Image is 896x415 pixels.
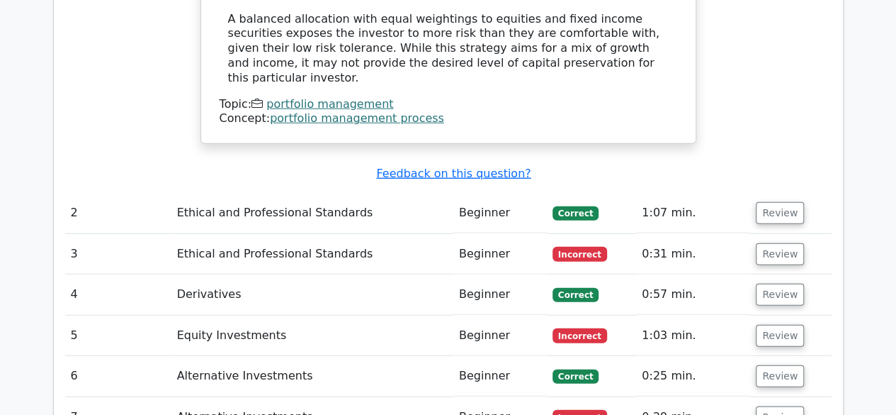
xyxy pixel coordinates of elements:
td: 1:03 min. [636,316,750,356]
span: Incorrect [552,247,607,261]
td: 3 [65,234,171,275]
span: Incorrect [552,328,607,343]
td: Derivatives [171,275,453,315]
td: Beginner [453,234,547,275]
td: Alternative Investments [171,356,453,397]
td: 0:31 min. [636,234,750,275]
div: Topic: [220,97,677,112]
td: 2 [65,193,171,233]
span: Correct [552,288,599,302]
td: Beginner [453,193,547,233]
td: Beginner [453,316,547,356]
a: portfolio management process [270,111,444,125]
button: Review [756,365,804,387]
td: 5 [65,316,171,356]
td: Ethical and Professional Standards [171,234,453,275]
td: 4 [65,275,171,315]
button: Review [756,243,804,265]
td: Beginner [453,356,547,397]
td: 1:07 min. [636,193,750,233]
button: Review [756,284,804,306]
button: Review [756,202,804,224]
td: Equity Investments [171,316,453,356]
span: Correct [552,206,599,221]
td: 6 [65,356,171,397]
a: portfolio management [266,97,393,111]
td: 0:57 min. [636,275,750,315]
a: Feedback on this question? [376,167,531,180]
button: Review [756,325,804,347]
div: Concept: [220,111,677,126]
span: Correct [552,370,599,384]
td: Ethical and Professional Standards [171,193,453,233]
td: Beginner [453,275,547,315]
td: 0:25 min. [636,356,750,397]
